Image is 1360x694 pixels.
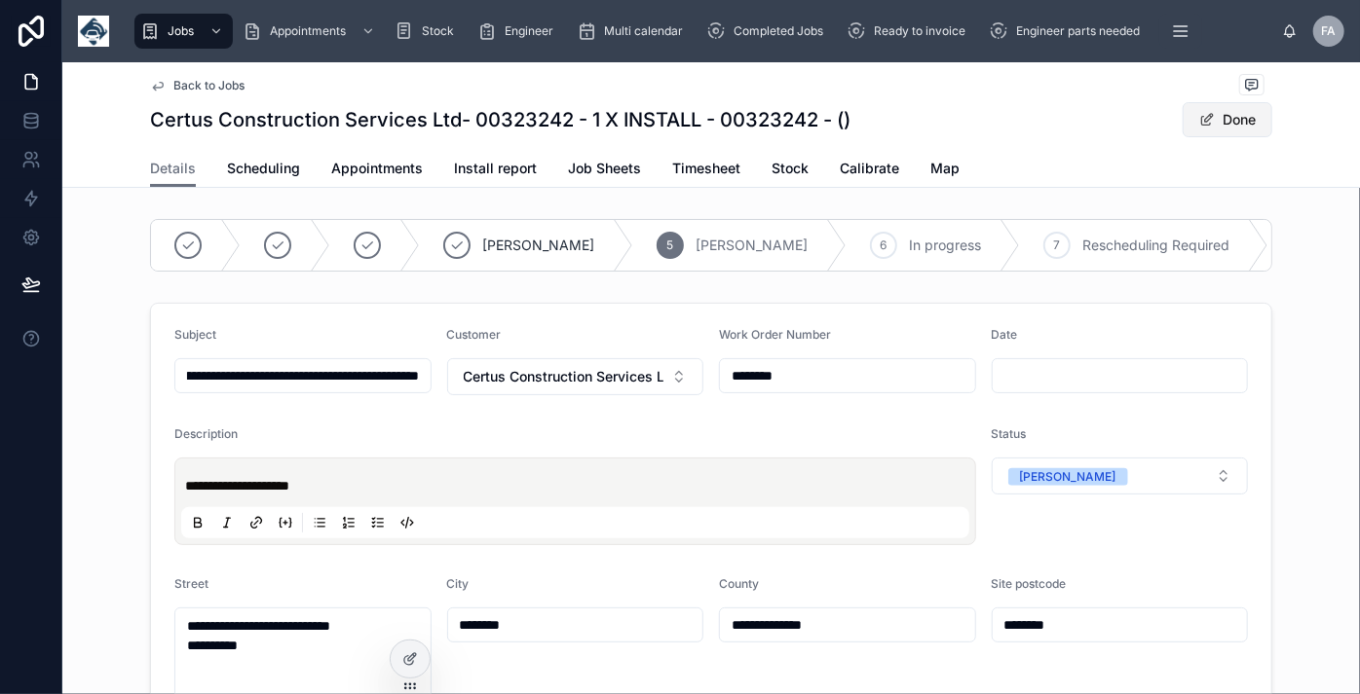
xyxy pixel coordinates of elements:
span: Ready to invoice [874,23,965,39]
a: Stock [772,151,809,190]
a: Engineer parts needed [983,14,1153,49]
span: Install report [454,159,537,178]
span: Description [174,426,238,441]
span: Multi calendar [604,23,683,39]
span: Subject [174,327,216,342]
a: Appointments [331,151,423,190]
a: Calibrate [840,151,899,190]
span: Details [150,159,196,178]
span: FA [1322,23,1337,39]
a: Install report [454,151,537,190]
span: Jobs [168,23,194,39]
span: Date [992,327,1018,342]
a: Details [150,151,196,188]
span: Street [174,576,208,591]
span: [PERSON_NAME] [482,236,594,255]
a: Timesheet [672,151,740,190]
a: Back to Jobs [150,78,245,93]
span: Site postcode [992,576,1067,591]
span: [PERSON_NAME] [696,236,808,255]
a: Completed Jobs [700,14,837,49]
span: Stock [772,159,809,178]
span: In progress [909,236,981,255]
a: Job Sheets [568,151,641,190]
span: Map [930,159,960,178]
span: 5 [667,237,674,253]
span: Certus Construction Services Ltd [464,367,664,386]
span: Customer [447,327,502,342]
img: App logo [78,16,109,47]
span: Rescheduling Required [1082,236,1229,255]
span: Timesheet [672,159,740,178]
span: 7 [1054,237,1061,253]
span: Work Order Number [719,327,831,342]
a: Multi calendar [571,14,697,49]
span: Scheduling [227,159,300,178]
span: Job Sheets [568,159,641,178]
span: Engineer parts needed [1016,23,1140,39]
span: County [719,576,759,591]
span: City [447,576,470,591]
span: Stock [422,23,454,39]
div: scrollable content [125,10,1282,53]
a: Ready to invoice [841,14,979,49]
span: Engineer [505,23,553,39]
span: Completed Jobs [734,23,823,39]
a: Scheduling [227,151,300,190]
button: Select Button [447,358,704,395]
a: Engineer [472,14,567,49]
span: Status [992,426,1027,441]
a: Appointments [237,14,385,49]
span: 6 [881,237,888,253]
span: Appointments [331,159,423,178]
button: Done [1183,102,1272,137]
h1: Certus Construction Services Ltd- 00323242 - 1 X INSTALL - 00323242 - () [150,106,850,133]
a: Jobs [134,14,233,49]
span: Calibrate [840,159,899,178]
a: Stock [389,14,468,49]
span: Back to Jobs [173,78,245,93]
span: Appointments [270,23,346,39]
a: Map [930,151,960,190]
div: [PERSON_NAME] [1020,468,1116,486]
button: Select Button [992,457,1249,494]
